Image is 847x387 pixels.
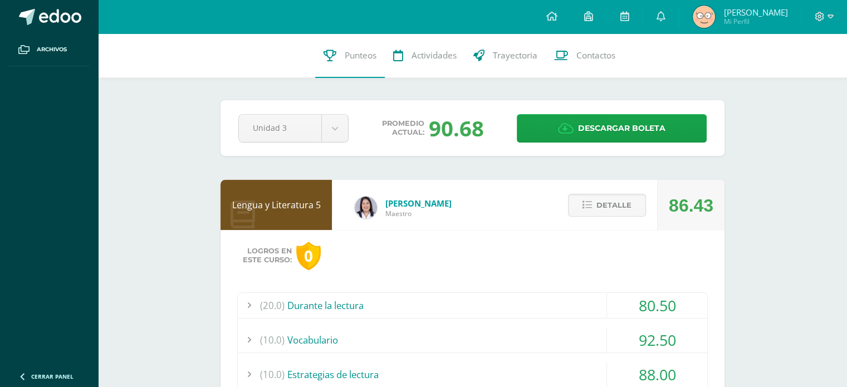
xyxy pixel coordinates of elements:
[669,180,713,231] div: 86.43
[238,362,707,387] div: Estrategias de lectura
[238,327,707,352] div: Vocabulario
[412,50,457,61] span: Actividades
[37,45,67,54] span: Archivos
[385,198,452,209] span: [PERSON_NAME]
[253,115,307,141] span: Unidad 3
[385,209,452,218] span: Maestro
[517,114,707,143] a: Descargar boleta
[260,327,285,352] span: (10.0)
[9,33,89,66] a: Archivos
[546,33,624,78] a: Contactos
[607,362,707,387] div: 88.00
[465,33,546,78] a: Trayectoria
[315,33,385,78] a: Punteos
[260,362,285,387] span: (10.0)
[568,194,646,217] button: Detalle
[607,293,707,318] div: 80.50
[607,327,707,352] div: 92.50
[723,7,787,18] span: [PERSON_NAME]
[576,50,615,61] span: Contactos
[345,50,376,61] span: Punteos
[493,50,537,61] span: Trayectoria
[243,247,292,264] span: Logros en este curso:
[355,197,377,219] img: fd1196377973db38ffd7ffd912a4bf7e.png
[260,293,285,318] span: (20.0)
[221,180,332,230] div: Lengua y Literatura 5
[239,115,348,142] a: Unidad 3
[382,119,424,137] span: Promedio actual:
[238,293,707,318] div: Durante la lectura
[296,242,321,270] div: 0
[596,195,631,215] span: Detalle
[693,6,715,28] img: 57992a7c61bfb1649b44be09b66fa118.png
[723,17,787,26] span: Mi Perfil
[31,373,74,380] span: Cerrar panel
[429,114,484,143] div: 90.68
[385,33,465,78] a: Actividades
[578,115,665,142] span: Descargar boleta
